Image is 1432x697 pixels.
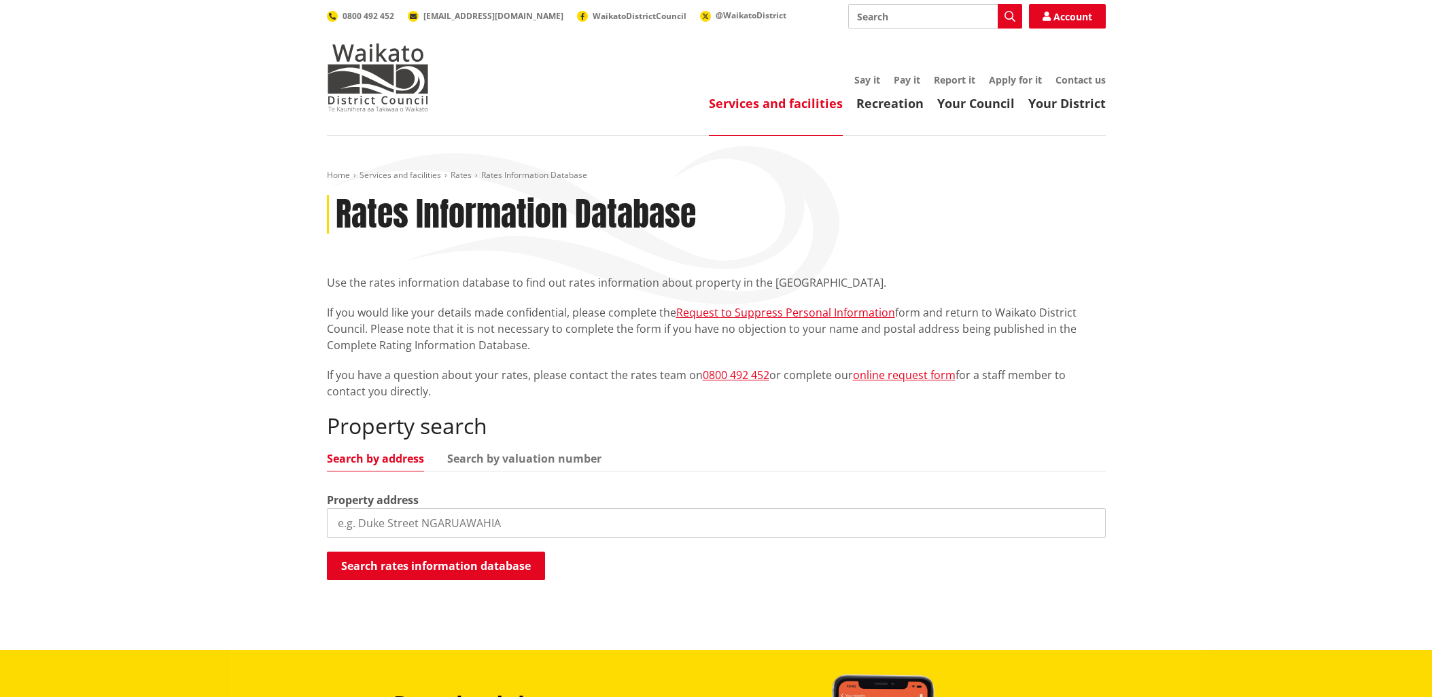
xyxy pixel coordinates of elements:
[408,10,563,22] a: [EMAIL_ADDRESS][DOMAIN_NAME]
[327,453,424,464] a: Search by address
[447,453,601,464] a: Search by valuation number
[1028,95,1106,111] a: Your District
[336,195,696,234] h1: Rates Information Database
[894,73,920,86] a: Pay it
[327,367,1106,399] p: If you have a question about your rates, please contact the rates team on or complete our for a s...
[327,492,419,508] label: Property address
[937,95,1015,111] a: Your Council
[856,95,924,111] a: Recreation
[1029,4,1106,29] a: Account
[1055,73,1106,86] a: Contact us
[700,10,786,21] a: @WaikatoDistrict
[327,304,1106,353] p: If you would like your details made confidential, please complete the form and return to Waikato ...
[327,508,1106,538] input: e.g. Duke Street NGARUAWAHIA
[934,73,975,86] a: Report it
[853,368,956,382] a: online request form
[423,10,563,22] span: [EMAIL_ADDRESS][DOMAIN_NAME]
[327,552,545,580] button: Search rates information database
[360,169,441,181] a: Services and facilities
[327,10,394,22] a: 0800 492 452
[343,10,394,22] span: 0800 492 452
[854,73,880,86] a: Say it
[577,10,686,22] a: WaikatoDistrictCouncil
[593,10,686,22] span: WaikatoDistrictCouncil
[481,169,587,181] span: Rates Information Database
[703,368,769,382] a: 0800 492 452
[327,169,350,181] a: Home
[451,169,472,181] a: Rates
[709,95,843,111] a: Services and facilities
[848,4,1022,29] input: Search input
[327,413,1106,439] h2: Property search
[327,274,1106,291] p: Use the rates information database to find out rates information about property in the [GEOGRAPHI...
[327,170,1106,181] nav: breadcrumb
[989,73,1042,86] a: Apply for it
[327,43,429,111] img: Waikato District Council - Te Kaunihera aa Takiwaa o Waikato
[716,10,786,21] span: @WaikatoDistrict
[676,305,895,320] a: Request to Suppress Personal Information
